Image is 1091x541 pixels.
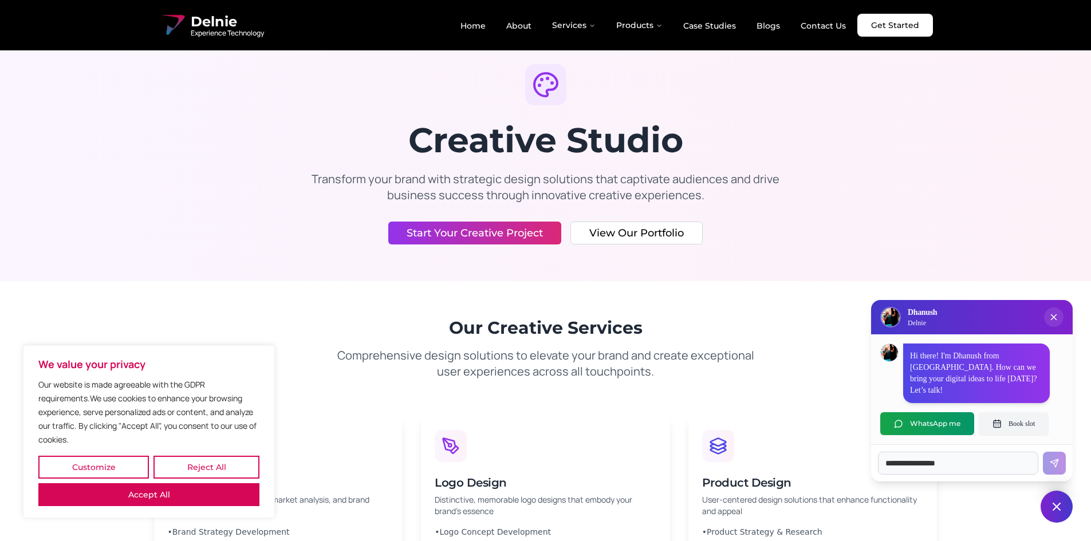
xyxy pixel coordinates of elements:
button: Close chat popup [1044,307,1064,327]
p: Delnie [908,318,937,327]
button: Start Your Creative Project [388,222,561,244]
p: We value your privacy [38,357,259,371]
nav: Main [451,14,855,37]
span: Experience Technology [191,29,264,38]
img: Dhanush [881,344,898,361]
li: • Product Strategy & Research [702,526,924,538]
a: Get Started [857,14,933,37]
a: Home [451,16,495,35]
h3: Logo Design [435,475,656,491]
a: Case Studies [674,16,745,35]
span: Delnie [191,13,264,31]
a: About [497,16,541,35]
li: • Logo Concept Development [435,526,656,538]
p: Transform your brand with strategic design solutions that captivate audiences and drive business ... [289,171,802,203]
h3: Product Design [702,475,924,491]
h2: Our Creative Services [154,318,938,338]
button: Reject All [153,456,259,479]
h3: Brand Consulting [168,475,389,491]
button: Products [607,14,672,37]
a: Contact Us [791,16,855,35]
img: Delnie Logo [159,11,186,39]
h1: Creative Studio [154,123,938,157]
button: WhatsApp me [880,412,974,435]
button: Services [543,14,605,37]
a: Delnie Logo Full [159,11,264,39]
img: Delnie Logo [881,308,900,326]
p: Strategic brand positioning, market analysis, and brand architecture design [168,494,389,517]
button: Customize [38,456,149,479]
button: Book slot [979,412,1049,435]
p: User-centered design solutions that enhance functionality and appeal [702,494,924,517]
a: Blogs [747,16,789,35]
button: Close chat [1041,491,1073,523]
li: • Brand Strategy Development [168,526,389,538]
h3: Dhanush [908,307,937,318]
p: Hi there! I'm Dhanush from [GEOGRAPHIC_DATA]. How can we bring your digital ideas to life [DATE]?... [910,350,1043,396]
p: Comprehensive design solutions to elevate your brand and create exceptional user experiences acro... [326,347,766,380]
button: Accept All [38,483,259,506]
button: View Our Portfolio [570,222,703,244]
p: Our website is made agreeable with the GDPR requirements.We use cookies to enhance your browsing ... [38,378,259,447]
p: Distinctive, memorable logo designs that embody your brand's essence [435,494,656,517]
